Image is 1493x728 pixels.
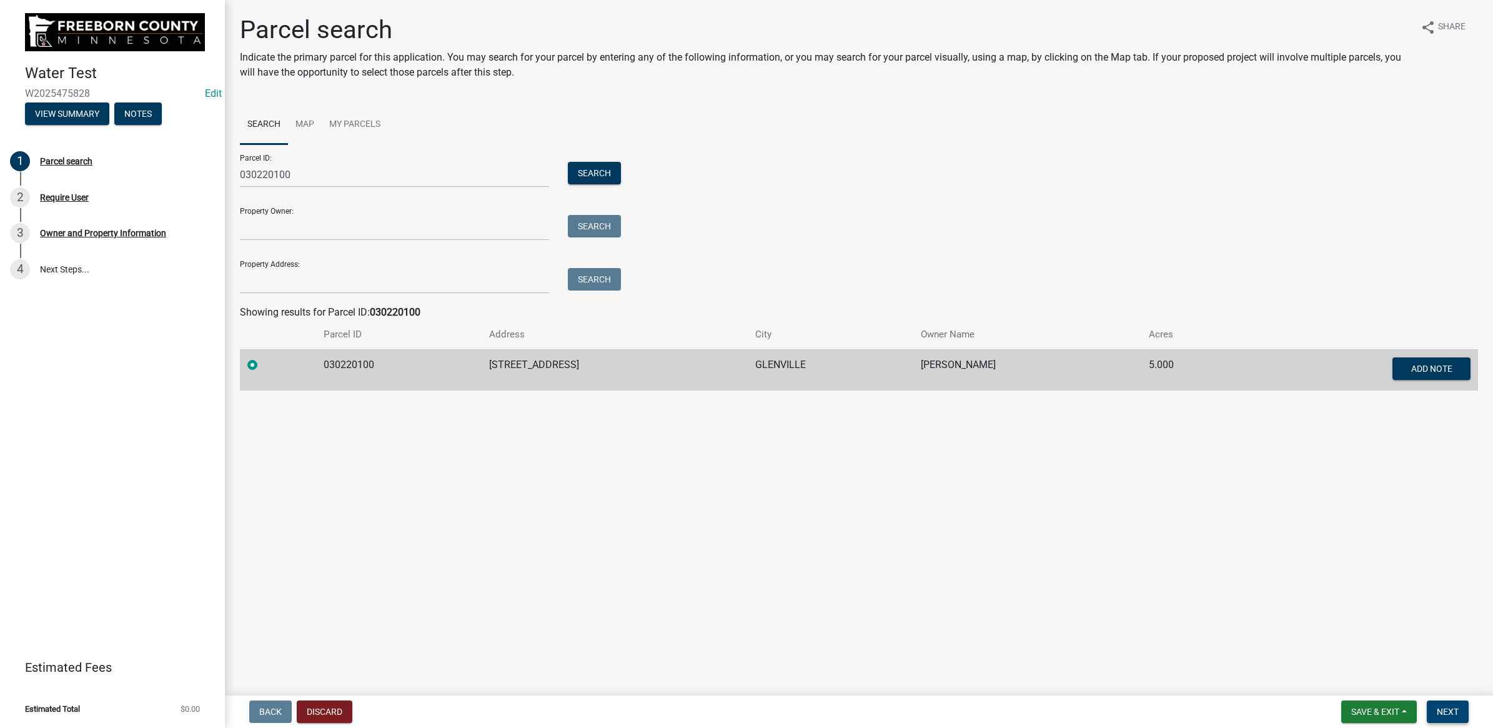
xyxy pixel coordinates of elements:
span: Save & Exit [1351,707,1399,717]
button: Next [1427,701,1469,723]
a: Search [240,105,288,145]
button: shareShare [1411,15,1476,39]
td: 5.000 [1141,349,1243,391]
a: Edit [205,87,222,99]
h4: Water Test [25,64,215,82]
td: [PERSON_NAME] [913,349,1141,391]
span: Share [1438,20,1466,35]
button: Notes [114,102,162,125]
div: 1 [10,151,30,171]
img: Freeborn County, Minnesota [25,13,205,51]
a: Estimated Fees [10,655,205,680]
button: Back [249,701,292,723]
button: Search [568,215,621,237]
span: W2025475828 [25,87,200,99]
div: Require User [40,193,89,202]
button: Search [568,162,621,184]
td: 030220100 [316,349,482,391]
a: My Parcels [322,105,388,145]
th: Parcel ID [316,320,482,349]
button: View Summary [25,102,109,125]
div: Owner and Property Information [40,229,166,237]
p: Indicate the primary parcel for this application. You may search for your parcel by entering any ... [240,50,1411,80]
button: Add Note [1392,357,1471,380]
wm-modal-confirm: Notes [114,109,162,119]
div: 2 [10,187,30,207]
wm-modal-confirm: Summary [25,109,109,119]
strong: 030220100 [370,306,420,318]
td: [STREET_ADDRESS] [482,349,747,391]
span: Add Note [1411,363,1452,373]
div: 3 [10,223,30,243]
th: City [748,320,914,349]
wm-modal-confirm: Edit Application Number [205,87,222,99]
div: Parcel search [40,157,92,166]
button: Search [568,268,621,291]
span: Back [259,707,282,717]
button: Save & Exit [1341,701,1417,723]
span: Estimated Total [25,705,80,713]
td: GLENVILLE [748,349,914,391]
button: Discard [297,701,352,723]
th: Owner Name [913,320,1141,349]
th: Acres [1141,320,1243,349]
i: share [1421,20,1436,35]
h1: Parcel search [240,15,1411,45]
span: $0.00 [181,705,200,713]
th: Address [482,320,747,349]
span: Next [1437,707,1459,717]
div: 4 [10,259,30,279]
div: Showing results for Parcel ID: [240,305,1478,320]
a: Map [288,105,322,145]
